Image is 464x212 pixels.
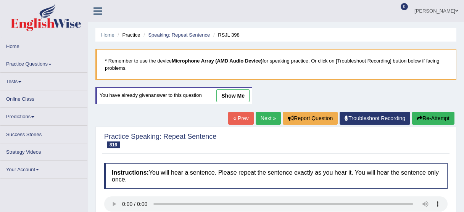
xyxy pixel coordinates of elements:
li: Practice [116,31,140,39]
a: Strategy Videos [0,143,87,158]
a: Next » [256,112,281,125]
a: Your Account [0,161,87,176]
a: Success Stories [0,126,87,141]
b: Instructions: [112,169,149,176]
a: Predictions [0,108,87,123]
span: 0 [401,3,408,10]
a: Home [0,38,87,53]
a: Troubleshoot Recording [340,112,410,125]
a: Practice Questions [0,55,87,70]
div: You have already given answer to this question [95,87,252,104]
button: Report Question [283,112,338,125]
h4: You will hear a sentence. Please repeat the sentence exactly as you hear it. You will hear the se... [104,163,448,189]
h2: Practice Speaking: Repeat Sentence [104,133,216,148]
a: Speaking: Repeat Sentence [148,32,210,38]
a: Online Class [0,90,87,105]
a: « Prev [228,112,253,125]
a: show me [216,89,250,102]
span: 816 [107,141,120,148]
button: Re-Attempt [412,112,454,125]
li: RSJL 398 [211,31,240,39]
b: Microphone Array (AMD Audio Device) [172,58,263,64]
a: Tests [0,73,87,88]
blockquote: * Remember to use the device for speaking practice. Or click on [Troubleshoot Recording] button b... [95,49,456,80]
a: Home [101,32,114,38]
